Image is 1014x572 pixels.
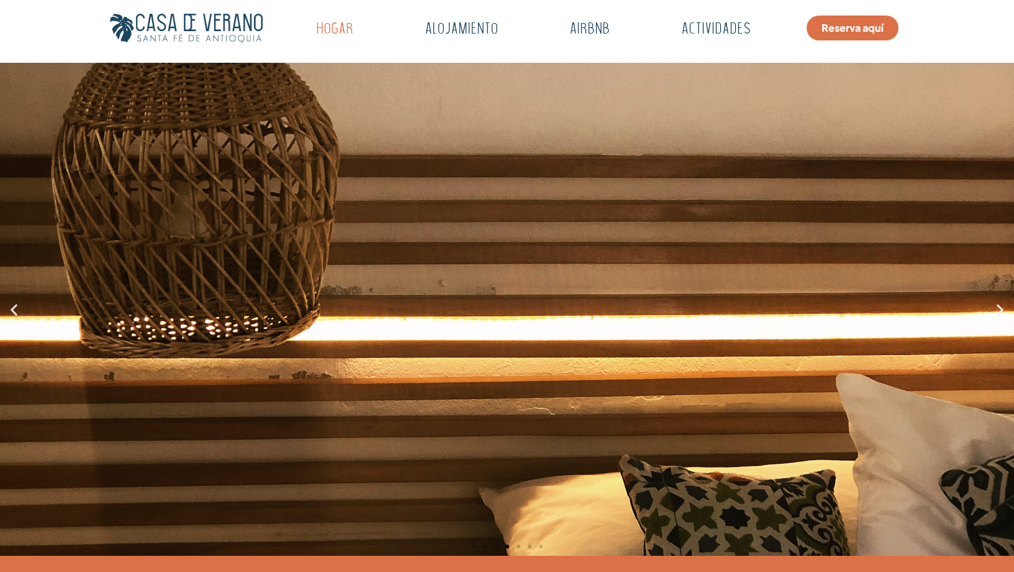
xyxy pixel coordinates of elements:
[992,302,1008,317] div: Next slide
[807,16,899,40] a: Reserva aquí
[494,545,498,548] span: Go to slide 3
[650,16,782,44] a: Actividades
[483,545,487,548] span: Go to slide 2
[539,545,543,548] span: Go to slide 7
[822,21,884,34] font: Reserva aquí
[6,302,22,317] div: Previous slide
[681,22,751,37] font: Actividades
[285,16,384,44] a: Hogar
[528,545,532,548] span: Go to slide 6
[569,22,610,37] font: Airbnb
[425,22,498,37] font: Alojamiento
[517,545,520,548] span: Go to slide 5
[472,545,476,548] span: Go to slide 1
[316,22,353,37] font: Hogar
[505,545,509,548] span: Go to slide 4
[538,16,641,44] a: Airbnb
[394,16,529,44] a: Alojamiento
